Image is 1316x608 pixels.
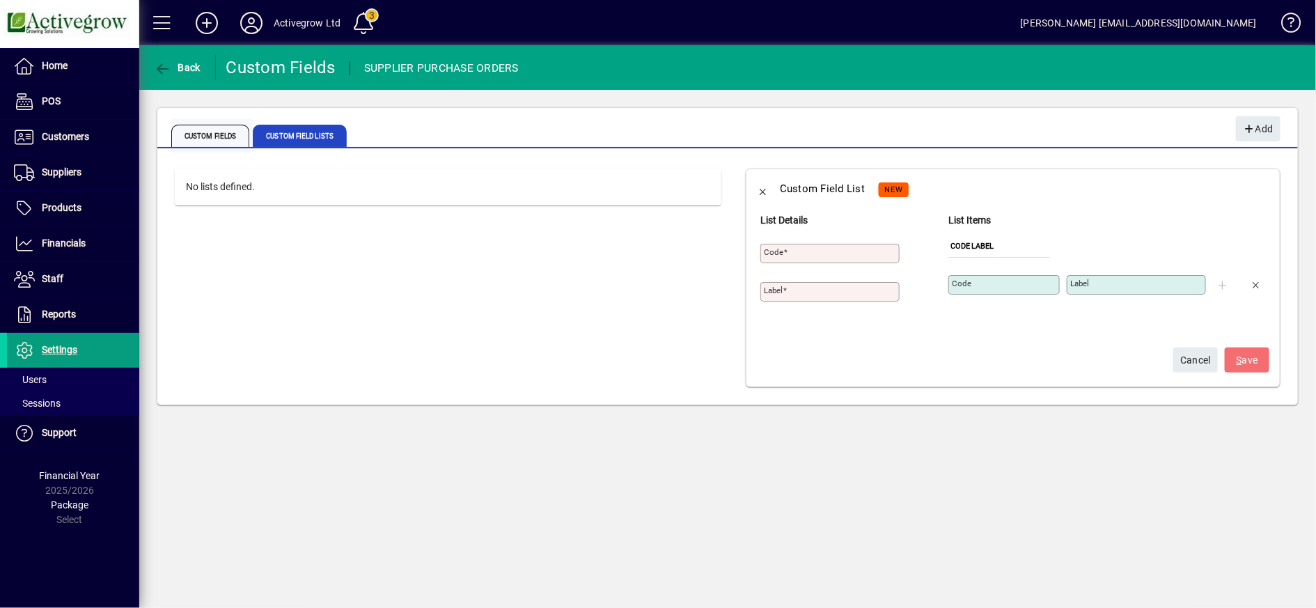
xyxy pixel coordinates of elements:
[1237,349,1258,372] span: ave
[7,416,139,451] a: Support
[764,247,783,257] mat-label: Code
[42,344,77,355] span: Settings
[154,62,201,73] span: Back
[1225,348,1269,373] button: Save
[229,10,274,36] button: Profile
[7,191,139,226] a: Products
[139,55,216,80] app-page-header-button: Back
[226,56,336,79] div: Custom Fields
[42,202,81,213] span: Products
[14,398,61,409] span: Sessions
[1180,349,1211,372] span: Cancel
[948,215,1273,226] h5: List Items
[150,55,204,80] button: Back
[185,10,229,36] button: Add
[7,262,139,297] a: Staff
[7,120,139,155] a: Customers
[1236,116,1280,141] button: Add
[42,166,81,178] span: Suppliers
[171,125,249,147] span: Custom Fields
[971,237,994,258] th: Label
[1021,12,1257,34] div: [PERSON_NAME] [EMAIL_ADDRESS][DOMAIN_NAME]
[7,226,139,261] a: Financials
[42,131,89,142] span: Customers
[7,155,139,190] a: Suppliers
[7,391,139,415] a: Sessions
[950,237,971,258] th: Code
[253,125,347,147] span: Custom Field Lists
[1237,354,1242,366] span: S
[42,273,63,284] span: Staff
[42,60,68,71] span: Home
[1070,279,1089,288] mat-label: label
[42,237,86,249] span: Financials
[274,12,340,34] div: Activegrow Ltd
[175,169,721,205] div: No lists defined.
[760,215,921,226] h5: List Details
[364,57,519,79] div: SUPPLIER PURCHASE ORDERS
[746,172,780,205] button: Back
[884,185,903,194] span: NEW
[40,470,100,481] span: Financial Year
[42,95,61,107] span: POS
[952,279,971,288] mat-label: Code
[1243,118,1273,141] span: Add
[7,368,139,391] a: Users
[42,309,76,320] span: Reports
[764,286,783,295] mat-label: Label
[14,374,47,385] span: Users
[1173,348,1218,373] button: Cancel
[42,427,77,438] span: Support
[7,297,139,332] a: Reports
[780,178,865,200] div: Custom Field List
[51,499,88,510] span: Package
[1271,3,1299,48] a: Knowledge Base
[7,84,139,119] a: POS
[7,49,139,84] a: Home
